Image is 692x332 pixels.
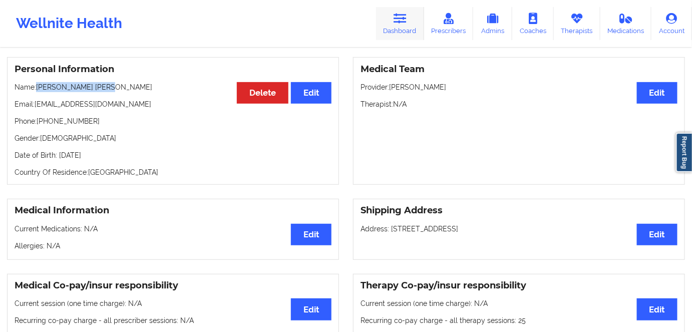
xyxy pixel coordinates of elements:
button: Edit [291,298,331,320]
a: Prescribers [424,7,474,40]
a: Therapists [554,7,600,40]
h3: Shipping Address [361,205,677,216]
button: Edit [637,298,677,320]
a: Medications [600,7,652,40]
a: Dashboard [376,7,424,40]
a: Report Bug [676,133,692,172]
p: Therapist: N/A [361,99,677,109]
p: Gender: [DEMOGRAPHIC_DATA] [15,133,331,143]
button: Edit [291,224,331,245]
p: Current session (one time charge): N/A [361,298,677,308]
h3: Therapy Co-pay/insur responsibility [361,280,677,291]
p: Current session (one time charge): N/A [15,298,331,308]
h3: Medical Information [15,205,331,216]
p: Country Of Residence: [GEOGRAPHIC_DATA] [15,167,331,177]
p: Current Medications: N/A [15,224,331,234]
button: Edit [637,82,677,104]
a: Account [651,7,692,40]
h3: Personal Information [15,64,331,75]
p: Recurring co-pay charge - all therapy sessions : 25 [361,315,677,325]
h3: Medical Team [361,64,677,75]
p: Date of Birth: [DATE] [15,150,331,160]
p: Name: [PERSON_NAME] [PERSON_NAME] [15,82,331,92]
p: Email: [EMAIL_ADDRESS][DOMAIN_NAME] [15,99,331,109]
a: Coaches [512,7,554,40]
h3: Medical Co-pay/insur responsibility [15,280,331,291]
p: Phone: [PHONE_NUMBER] [15,116,331,126]
a: Admins [473,7,512,40]
button: Edit [291,82,331,104]
button: Delete [237,82,288,104]
p: Allergies: N/A [15,241,331,251]
p: Address: [STREET_ADDRESS] [361,224,677,234]
p: Recurring co-pay charge - all prescriber sessions : N/A [15,315,331,325]
p: Provider: [PERSON_NAME] [361,82,677,92]
button: Edit [637,224,677,245]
